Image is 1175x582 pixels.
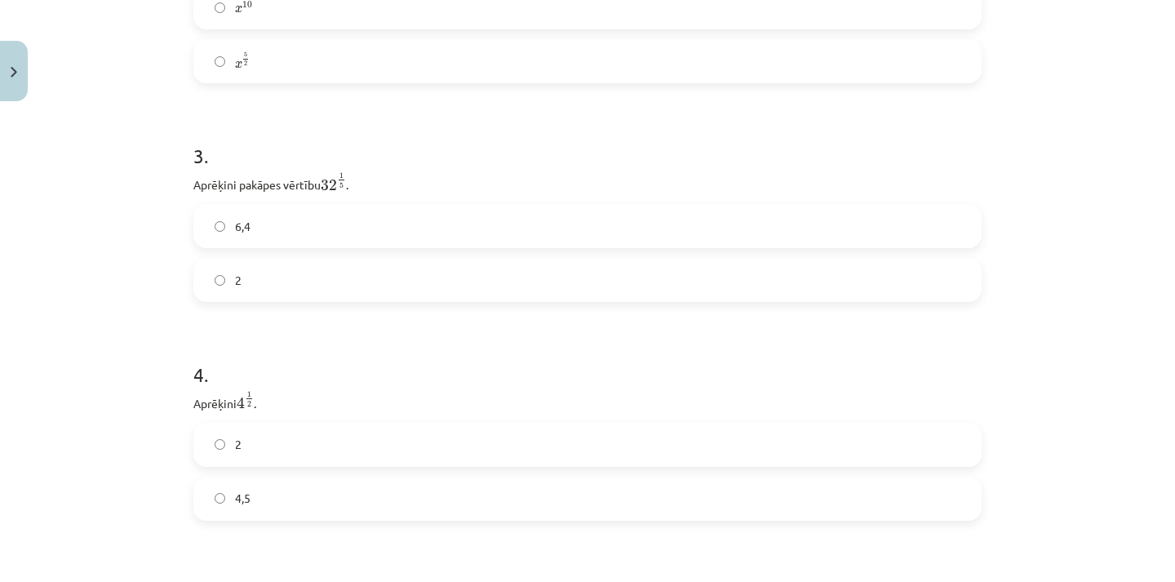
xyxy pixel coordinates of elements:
[339,172,344,178] span: 1
[215,221,225,232] input: 6,4
[339,183,344,189] span: 5
[235,218,251,235] span: 6,4
[235,490,251,507] span: 4,5
[193,116,982,167] h1: 3 .
[193,335,982,385] h1: 4 .
[237,397,245,409] span: 4
[235,6,242,13] span: x
[247,401,251,407] span: 2
[193,171,982,194] p: Aprēķini pakāpes vērtību .
[235,436,242,453] span: 2
[235,61,242,69] span: x
[215,493,225,504] input: 4,5
[244,52,247,57] span: 5
[321,180,337,191] span: 32
[11,67,17,78] img: icon-close-lesson-0947bae3869378f0d4975bcd49f059093ad1ed9edebbc8119c70593378902aed.svg
[235,272,242,289] span: 2
[247,391,251,397] span: 1
[242,2,252,9] span: 10
[244,61,247,66] span: 2
[193,390,982,413] p: Aprēķini .
[215,439,225,450] input: 2
[215,275,225,286] input: 2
